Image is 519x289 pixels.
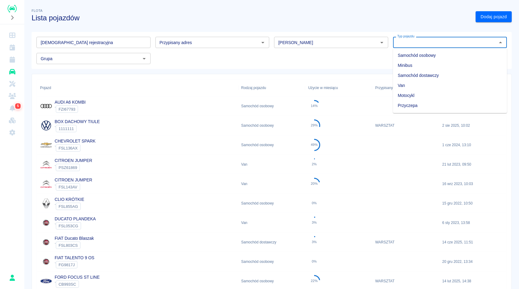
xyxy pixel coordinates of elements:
[397,34,414,39] label: Typ pojazdu
[40,178,52,190] img: Image
[40,236,52,248] img: Image
[2,114,22,126] a: Widget WWW
[55,183,92,191] div: `
[40,119,52,132] img: Image
[312,240,317,244] div: 3%
[312,260,317,263] div: 0%
[439,155,506,174] div: 21 lut 2023, 09:50
[2,102,22,114] a: Powiadomienia
[55,158,92,163] a: CITROEN JUMPER
[305,79,372,96] div: Użycie w miesiącu
[439,135,506,155] div: 1 cze 2024, 13:10
[40,79,51,96] div: Pojazd
[2,90,22,102] a: Klienci
[238,194,305,213] div: Samochód osobowy
[372,116,439,135] div: WARSZTAT
[51,84,59,92] button: Sort
[55,139,96,143] a: CHEVROLET SPARK
[56,165,80,170] span: PSZ61869
[40,275,52,287] img: Image
[55,222,96,229] div: `
[372,232,439,252] div: WARSZTAT
[311,123,318,127] div: 29%
[55,261,94,268] div: `
[2,41,22,53] a: Kalendarz
[55,125,100,132] div: `
[378,38,386,47] button: Otwórz
[476,11,512,22] a: Dodaj pojazd
[56,243,80,248] span: FSL803CS
[393,81,507,91] li: Van
[308,79,338,96] div: Użycie w miesiącu
[55,144,96,152] div: `
[312,201,317,205] div: 0%
[56,107,78,112] span: FZI67793
[56,146,80,150] span: FSL136AX
[393,101,507,111] li: Przyczepa
[238,135,305,155] div: Samochód osobowy
[312,162,317,166] div: 2%
[40,139,52,151] img: Image
[439,213,506,232] div: 6 sty 2023, 13:58
[259,38,267,47] button: Otwórz
[55,197,84,202] a: CLIO KRÓTKIE
[375,79,403,96] div: Przypisany adres
[439,174,506,194] div: 16 wrz 2023, 10:03
[311,182,318,186] div: 20%
[312,221,317,225] div: 3%
[238,252,305,271] div: Samochód osobowy
[56,282,79,287] span: CB993SC
[55,105,86,113] div: `
[140,54,148,63] button: Otwórz
[238,213,305,232] div: Van
[56,224,81,228] span: FSL053CG
[55,164,92,171] div: `
[55,119,100,124] a: BOX DACHOWY TIULE
[40,158,52,170] img: Image
[55,236,94,241] a: FIAT Ducato Blaszak
[393,60,507,71] li: Minibus
[55,275,100,280] a: FORD FOCUS ST LINE
[40,197,52,209] img: Image
[393,71,507,81] li: Samochód dostawczy
[238,96,305,116] div: Samochód osobowy
[238,174,305,194] div: Van
[37,79,238,96] div: Pojazd
[393,50,507,60] li: Samochód osobowy
[40,100,52,112] img: Image
[55,216,96,221] a: DUCATO PLANDEKA
[16,103,20,109] span: 5
[56,185,80,189] span: FSL143AV
[56,126,76,131] span: 1111111
[439,232,506,252] div: 14 cze 2025, 11:51
[55,255,94,260] a: FIAT TALENTO 9 OS
[439,252,506,271] div: 20 gru 2022, 13:34
[2,66,22,78] a: Flota
[55,203,84,210] div: `
[2,29,22,41] a: Dashboard
[2,126,22,139] a: Ustawienia
[238,79,305,96] div: Rodzaj pojazdu
[55,100,86,105] a: AUDI A6 KOMBI
[32,9,42,12] span: Flota
[55,177,92,182] a: CITROEN JUMPER
[311,143,318,147] div: 49%
[56,263,77,267] span: FG9817J
[238,116,305,135] div: Samochód osobowy
[55,280,100,288] div: `
[496,38,505,47] button: Zamknij
[8,14,17,22] button: Rozwiń nawigację
[55,242,94,249] div: `
[238,232,305,252] div: Samochód dostawczy
[32,14,471,22] h3: Lista pojazdów
[311,104,318,108] div: 14%
[6,271,19,284] button: Rafał Płaza
[2,78,22,90] a: Serwisy
[439,194,506,213] div: 15 gru 2022, 10:50
[241,79,266,96] div: Rodzaj pojazdu
[311,279,318,283] div: 22%
[238,155,305,174] div: Van
[2,53,22,66] a: Rezerwacje
[8,5,17,12] img: Renthelp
